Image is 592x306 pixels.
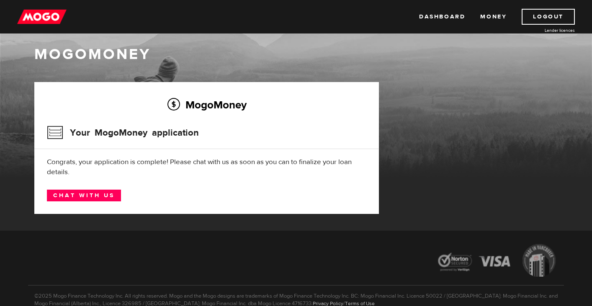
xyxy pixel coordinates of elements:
[47,96,366,113] h2: MogoMoney
[47,122,199,144] h3: Your MogoMoney application
[17,9,67,25] img: mogo_logo-11ee424be714fa7cbb0f0f49df9e16ec.png
[512,27,575,33] a: Lender licences
[47,190,121,201] a: Chat with us
[47,157,366,177] div: Congrats, your application is complete! Please chat with us as soon as you can to finalize your l...
[480,9,507,25] a: Money
[522,9,575,25] a: Logout
[34,46,558,63] h1: MogoMoney
[419,9,465,25] a: Dashboard
[425,111,592,306] iframe: LiveChat chat widget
